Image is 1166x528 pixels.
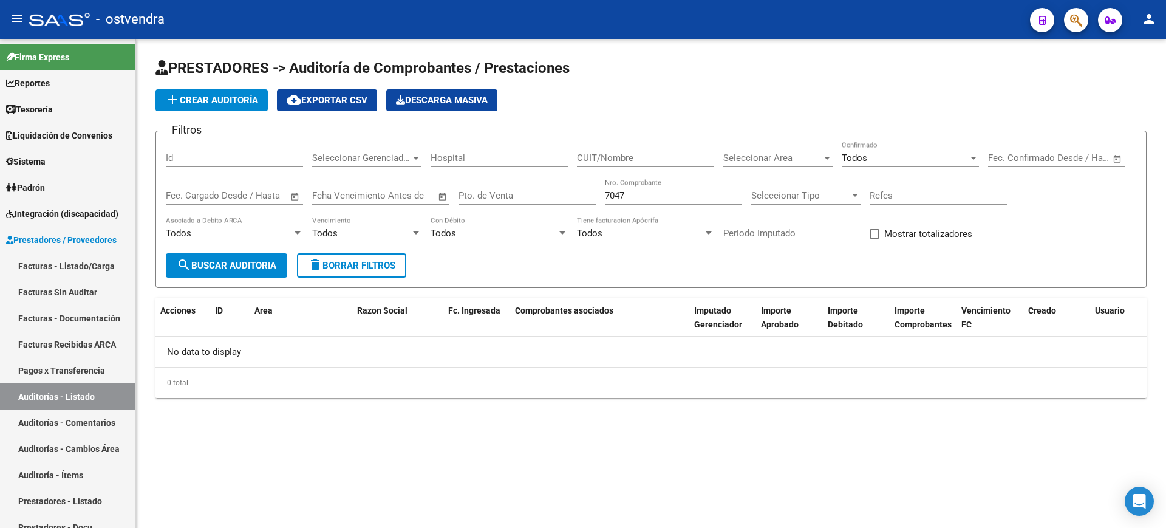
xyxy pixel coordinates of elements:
input: End date [216,190,275,201]
mat-icon: cloud_download [287,92,301,107]
datatable-header-cell: Importe Comprobantes [890,298,956,351]
span: Reportes [6,77,50,90]
app-download-masive: Descarga masiva de comprobantes (adjuntos) [386,89,497,111]
div: Open Intercom Messenger [1125,487,1154,516]
span: Importe Aprobado [761,306,799,329]
datatable-header-cell: ID [210,298,250,351]
span: Liquidación de Convenios [6,129,112,142]
span: Seleccionar Area [723,153,822,163]
span: Crear Auditoría [165,95,258,106]
datatable-header-cell: Area [250,298,335,351]
mat-icon: menu [10,12,24,26]
button: Buscar Auditoria [166,253,287,278]
span: Borrar Filtros [308,260,395,271]
span: Importe Debitado [828,306,863,329]
span: Tesorería [6,103,53,116]
span: Acciones [160,306,196,315]
button: Borrar Filtros [297,253,406,278]
span: Todos [842,153,867,163]
span: Sistema [6,155,46,168]
span: Importe Comprobantes [895,306,952,329]
span: Todos [577,228,602,239]
datatable-header-cell: Razon Social [352,298,443,351]
span: Imputado Gerenciador [694,306,742,329]
span: Todos [431,228,456,239]
span: Comprobantes asociados [515,306,613,315]
span: Todos [166,228,191,239]
button: Crear Auditoría [155,89,268,111]
span: Seleccionar Gerenciador [312,153,411,163]
mat-icon: add [165,92,180,107]
datatable-header-cell: Creado [1023,298,1090,351]
datatable-header-cell: Fc. Ingresada [443,298,510,351]
span: Razon Social [357,306,407,315]
datatable-header-cell: Importe Aprobado [756,298,823,351]
datatable-header-cell: Comprobantes asociados [510,298,689,351]
mat-icon: search [177,258,191,272]
span: Todos [312,228,338,239]
button: Open calendar [436,190,450,204]
mat-icon: delete [308,258,322,272]
span: - ostvendra [96,6,165,33]
datatable-header-cell: Vencimiento FC [956,298,1023,351]
input: End date [1038,153,1097,163]
h3: Filtros [166,122,208,139]
span: Padrón [6,181,45,194]
span: Fc. Ingresada [448,306,500,315]
span: Mostrar totalizadores [884,227,972,241]
button: Descarga Masiva [386,89,497,111]
button: Exportar CSV [277,89,377,111]
input: Start date [166,190,205,201]
span: Descarga Masiva [396,95,488,106]
span: Seleccionar Tipo [751,190,850,201]
button: Open calendar [288,190,302,204]
span: Area [254,306,273,315]
button: Open calendar [1111,152,1125,166]
datatable-header-cell: Imputado Gerenciador [689,298,756,351]
span: Firma Express [6,50,69,64]
span: Vencimiento FC [961,306,1011,329]
span: Integración (discapacidad) [6,207,118,221]
span: Creado [1028,306,1056,315]
span: Buscar Auditoria [177,260,276,271]
span: Exportar CSV [287,95,367,106]
span: Prestadores / Proveedores [6,233,117,247]
div: 0 total [155,368,1147,398]
div: No data to display [155,337,1147,367]
span: Usuario [1095,306,1125,315]
datatable-header-cell: Importe Debitado [823,298,890,351]
mat-icon: person [1142,12,1156,26]
datatable-header-cell: Usuario [1090,298,1157,351]
datatable-header-cell: Acciones [155,298,210,351]
span: PRESTADORES -> Auditoría de Comprobantes / Prestaciones [155,60,570,77]
span: ID [215,306,223,315]
input: Start date [988,153,1028,163]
